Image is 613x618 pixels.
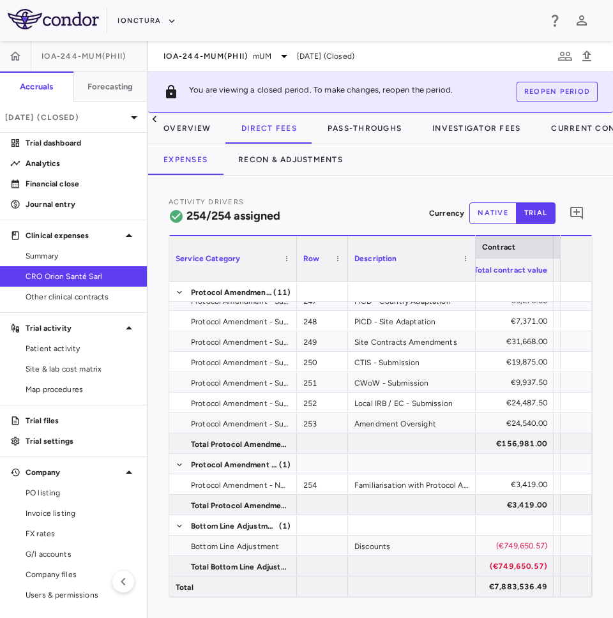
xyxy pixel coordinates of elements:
[279,455,291,475] span: (1)
[191,434,289,455] span: Total Protocol Amendment - Substantial Amendments
[516,202,556,224] button: trial
[437,556,547,577] div: (€749,650.57)
[176,254,240,263] span: Service Category
[26,250,137,262] span: Summary
[191,557,289,577] span: Total Bottom Line Adjustment
[437,577,547,597] div: €7,883,536.49
[297,393,348,412] div: 252
[482,243,515,252] span: Contract
[191,393,289,414] span: Protocol Amendment - Substantial Amendments
[297,311,348,331] div: 248
[437,331,547,352] div: €31,668.00
[303,254,319,263] span: Row
[437,413,547,433] div: €24,540.00
[191,495,289,516] span: Total Protocol Amendment - Non-Substantial Amendments
[191,516,278,536] span: Bottom Line Adjustment
[20,81,53,93] h6: Accruals
[474,266,547,275] span: Total contract value
[297,352,348,372] div: 250
[26,589,137,601] span: Users & permissions
[437,372,547,393] div: €9,937.50
[437,393,547,413] div: €24,487.50
[26,230,121,241] p: Clinical expenses
[297,331,348,351] div: 249
[26,384,137,395] span: Map procedures
[297,413,348,433] div: 253
[273,282,291,303] span: (11)
[26,322,121,334] p: Trial activity
[26,199,137,210] p: Journal entry
[253,50,271,62] span: mUM
[26,548,137,560] span: G/l accounts
[348,393,476,412] div: Local IRB / EC - Submission
[348,536,476,555] div: Discounts
[117,11,176,31] button: iOnctura
[163,51,248,61] span: IOA-244-mUM(PhII)
[191,312,289,332] span: Protocol Amendment - Substantial Amendments
[348,474,476,494] div: Familiarisation with Protocol Amendment
[87,81,133,93] h6: Forecasting
[469,202,517,224] button: native
[148,144,223,175] button: Expenses
[517,82,598,102] button: Reopen period
[8,9,99,29] img: logo-full-BYUhSk78.svg
[348,372,476,392] div: CWoW - Submission
[26,137,137,149] p: Trial dashboard
[566,202,587,224] button: Add comment
[189,84,453,100] p: You are viewing a closed period. To make changes, reopen the period.
[312,113,417,144] button: Pass-Throughs
[26,569,137,580] span: Company files
[191,282,272,303] span: Protocol Amendment - Substantial Amendments
[191,455,278,475] span: Protocol Amendment - Non-Substantial Amendments
[26,415,137,426] p: Trial files
[429,207,464,219] p: Currency
[42,51,126,61] span: IOA-244-mUM(PhII)
[186,207,280,225] h6: 254/254 assigned
[297,474,348,494] div: 254
[348,311,476,331] div: PICD - Site Adaptation
[348,413,476,433] div: Amendment Oversight
[191,536,279,557] span: Bottom Line Adjustment
[279,516,291,536] span: (1)
[191,373,289,393] span: Protocol Amendment - Substantial Amendments
[437,474,547,495] div: €3,419.00
[26,508,137,519] span: Invoice listing
[26,291,137,303] span: Other clinical contracts
[437,433,547,454] div: €156,981.00
[437,536,547,556] div: (€749,650.57)
[297,372,348,392] div: 251
[26,343,137,354] span: Patient activity
[437,311,547,331] div: €7,371.00
[191,475,289,495] span: Protocol Amendment - Non-Substantial Amendments
[26,467,121,478] p: Company
[417,113,536,144] button: Investigator Fees
[148,113,226,144] button: Overview
[191,414,289,434] span: Protocol Amendment - Substantial Amendments
[223,144,358,175] button: Recon & Adjustments
[348,352,476,372] div: CTIS - Submission
[348,331,476,351] div: Site Contracts Amendments
[569,206,584,221] svg: Add comment
[26,271,137,282] span: CRO Orion Santé Sarl
[26,178,137,190] p: Financial close
[437,495,547,515] div: €3,419.00
[26,528,137,539] span: FX rates
[176,577,193,598] span: Total
[26,158,137,169] p: Analytics
[437,352,547,372] div: €19,875.00
[354,254,397,263] span: Description
[226,113,312,144] button: Direct Fees
[169,198,244,206] span: Activity Drivers
[26,487,137,499] span: PO listing
[26,363,137,375] span: Site & lab cost matrix
[191,352,289,373] span: Protocol Amendment - Substantial Amendments
[5,112,126,123] p: [DATE] (Closed)
[26,435,137,447] p: Trial settings
[297,50,354,62] span: [DATE] (Closed)
[191,332,289,352] span: Protocol Amendment - Substantial Amendments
